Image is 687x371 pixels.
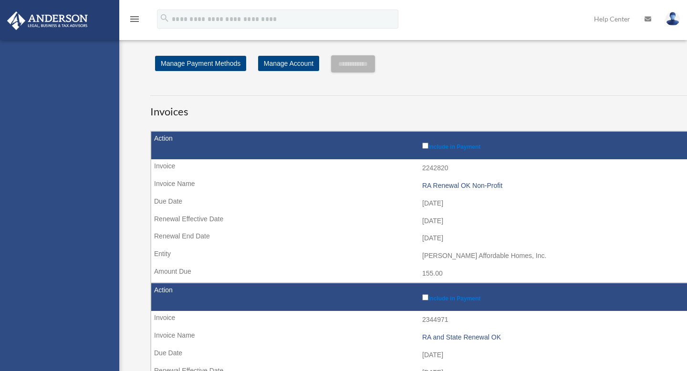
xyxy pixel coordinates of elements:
[155,56,246,71] a: Manage Payment Methods
[129,17,140,25] a: menu
[666,12,680,26] img: User Pic
[258,56,319,71] a: Manage Account
[129,13,140,25] i: menu
[4,11,91,30] img: Anderson Advisors Platinum Portal
[159,13,170,23] i: search
[422,143,428,149] input: Include in Payment
[422,294,428,300] input: Include in Payment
